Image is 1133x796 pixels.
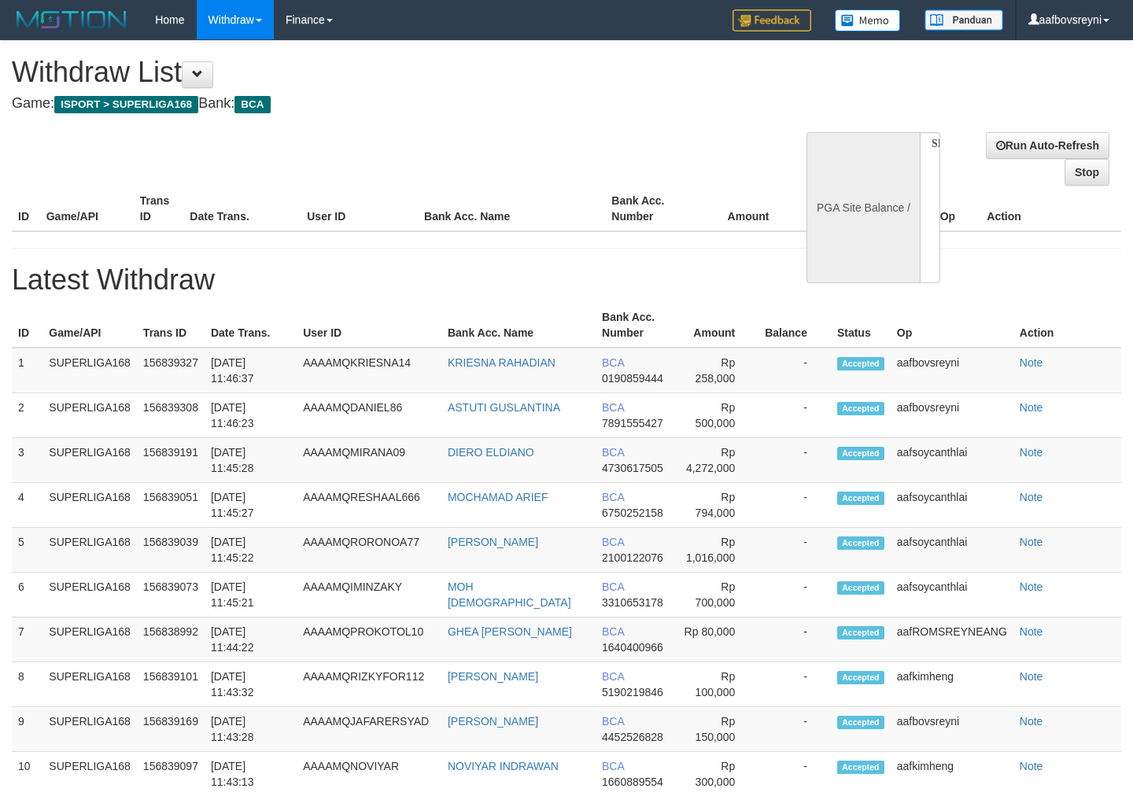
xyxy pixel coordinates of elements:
[758,707,831,752] td: -
[205,393,297,438] td: [DATE] 11:46:23
[602,491,624,503] span: BCA
[448,760,559,772] a: NOVIYAR INDRAWAN
[448,446,534,459] a: DIERO ELDIANO
[758,393,831,438] td: -
[137,393,205,438] td: 156839308
[837,357,884,370] span: Accepted
[12,662,42,707] td: 8
[602,760,624,772] span: BCA
[12,57,740,88] h1: Withdraw List
[12,438,42,483] td: 3
[602,596,663,609] span: 3310653178
[806,132,920,283] div: PGA Site Balance /
[758,303,831,348] th: Balance
[205,662,297,707] td: [DATE] 11:43:32
[205,483,297,528] td: [DATE] 11:45:27
[924,9,1003,31] img: panduan.png
[835,9,901,31] img: Button%20Memo.svg
[891,483,1013,528] td: aafsoycanthlai
[205,707,297,752] td: [DATE] 11:43:28
[891,348,1013,393] td: aafbovsreyni
[793,186,879,231] th: Balance
[596,303,674,348] th: Bank Acc. Number
[134,186,184,231] th: Trans ID
[837,536,884,550] span: Accepted
[602,536,624,548] span: BCA
[1020,356,1043,369] a: Note
[1020,670,1043,683] a: Note
[205,348,297,393] td: [DATE] 11:46:37
[980,186,1121,231] th: Action
[891,528,1013,573] td: aafsoycanthlai
[12,96,740,112] h4: Game: Bank:
[42,617,137,662] td: SUPERLIGA168
[441,303,596,348] th: Bank Acc. Name
[137,617,205,662] td: 156838992
[42,662,137,707] td: SUPERLIGA168
[837,761,884,774] span: Accepted
[602,686,663,698] span: 5190219846
[602,462,663,474] span: 4730617505
[674,573,758,617] td: Rp 700,000
[602,507,663,519] span: 6750252158
[602,446,624,459] span: BCA
[891,393,1013,438] td: aafbovsreyni
[137,438,205,483] td: 156839191
[602,670,624,683] span: BCA
[674,348,758,393] td: Rp 258,000
[758,573,831,617] td: -
[674,393,758,438] td: Rp 500,000
[758,662,831,707] td: -
[297,303,441,348] th: User ID
[42,393,137,438] td: SUPERLIGA168
[137,348,205,393] td: 156839327
[674,528,758,573] td: Rp 1,016,000
[891,438,1013,483] td: aafsoycanthlai
[1020,760,1043,772] a: Note
[42,303,137,348] th: Game/API
[1065,159,1109,186] a: Stop
[602,580,624,593] span: BCA
[674,707,758,752] td: Rp 150,000
[831,303,891,348] th: Status
[602,625,624,638] span: BCA
[602,715,624,728] span: BCA
[448,356,555,369] a: KRIESNA RAHADIAN
[837,716,884,729] span: Accepted
[297,617,441,662] td: AAAAMQPROKOTOL10
[137,662,205,707] td: 156839101
[1020,580,1043,593] a: Note
[891,707,1013,752] td: aafbovsreyni
[674,483,758,528] td: Rp 794,000
[42,483,137,528] td: SUPERLIGA168
[234,96,270,113] span: BCA
[733,9,811,31] img: Feedback.jpg
[1020,625,1043,638] a: Note
[12,186,40,231] th: ID
[448,491,548,503] a: MOCHAMAD ARIEF
[448,625,572,638] a: GHEA [PERSON_NAME]
[12,483,42,528] td: 4
[42,573,137,617] td: SUPERLIGA168
[205,528,297,573] td: [DATE] 11:45:22
[891,617,1013,662] td: aafROMSREYNEANG
[891,303,1013,348] th: Op
[12,264,1121,296] h1: Latest Withdraw
[837,402,884,415] span: Accepted
[12,617,42,662] td: 7
[758,348,831,393] td: -
[297,707,441,752] td: AAAAMQJAFARERSYAD
[12,303,42,348] th: ID
[699,186,792,231] th: Amount
[602,401,624,414] span: BCA
[837,447,884,460] span: Accepted
[758,483,831,528] td: -
[12,573,42,617] td: 6
[934,186,981,231] th: Op
[1020,491,1043,503] a: Note
[42,707,137,752] td: SUPERLIGA168
[1020,715,1043,728] a: Note
[602,776,663,788] span: 1660889554
[42,438,137,483] td: SUPERLIGA168
[137,483,205,528] td: 156839051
